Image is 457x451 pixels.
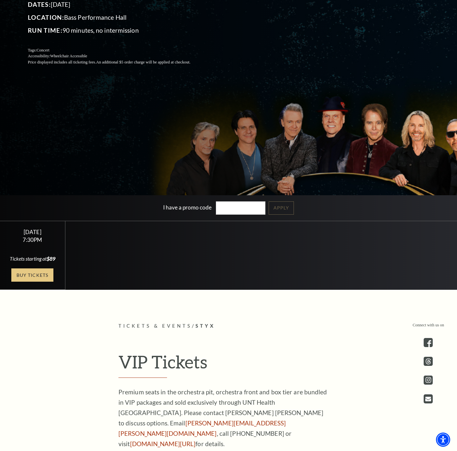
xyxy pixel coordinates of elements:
span: Wheelchair Accessible [50,54,87,58]
p: Price displayed includes all ticketing fees. [28,59,206,65]
a: [PERSON_NAME][EMAIL_ADDRESS][PERSON_NAME][DOMAIN_NAME] [118,419,286,437]
span: Styx [195,323,215,329]
div: 7:30PM [8,237,57,242]
label: I have a promo code [163,204,212,210]
a: threads.com - open in a new tab [424,357,433,366]
a: facebook - open in a new tab [424,338,433,347]
p: Accessibility: [28,53,206,59]
div: Tickets starting at [8,255,57,262]
p: Tags: [28,47,206,53]
span: Dates: [28,1,51,8]
span: Location: [28,14,64,21]
span: $89 [47,255,55,262]
p: Bass Performance Hall [28,12,206,23]
a: [DOMAIN_NAME][URL] [130,440,196,447]
div: [DATE] [8,229,57,235]
a: Buy Tickets [11,268,53,282]
span: Tickets & Events [118,323,192,329]
span: An additional $5 order charge will be applied at checkout. [96,60,190,64]
p: Premium seats in the orchestra pit, orchestra front and box tier are bundled in VIP packages and ... [118,387,329,449]
div: Accessibility Menu [436,433,450,447]
span: Concert [37,48,50,52]
p: Connect with us on [413,322,444,328]
p: 90 minutes, no intermission [28,25,206,36]
h2: VIP Tickets [118,351,339,378]
span: Run Time: [28,27,62,34]
p: / [118,322,339,330]
a: instagram - open in a new tab [424,376,433,385]
a: Open this option - open in a new tab [424,394,433,403]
